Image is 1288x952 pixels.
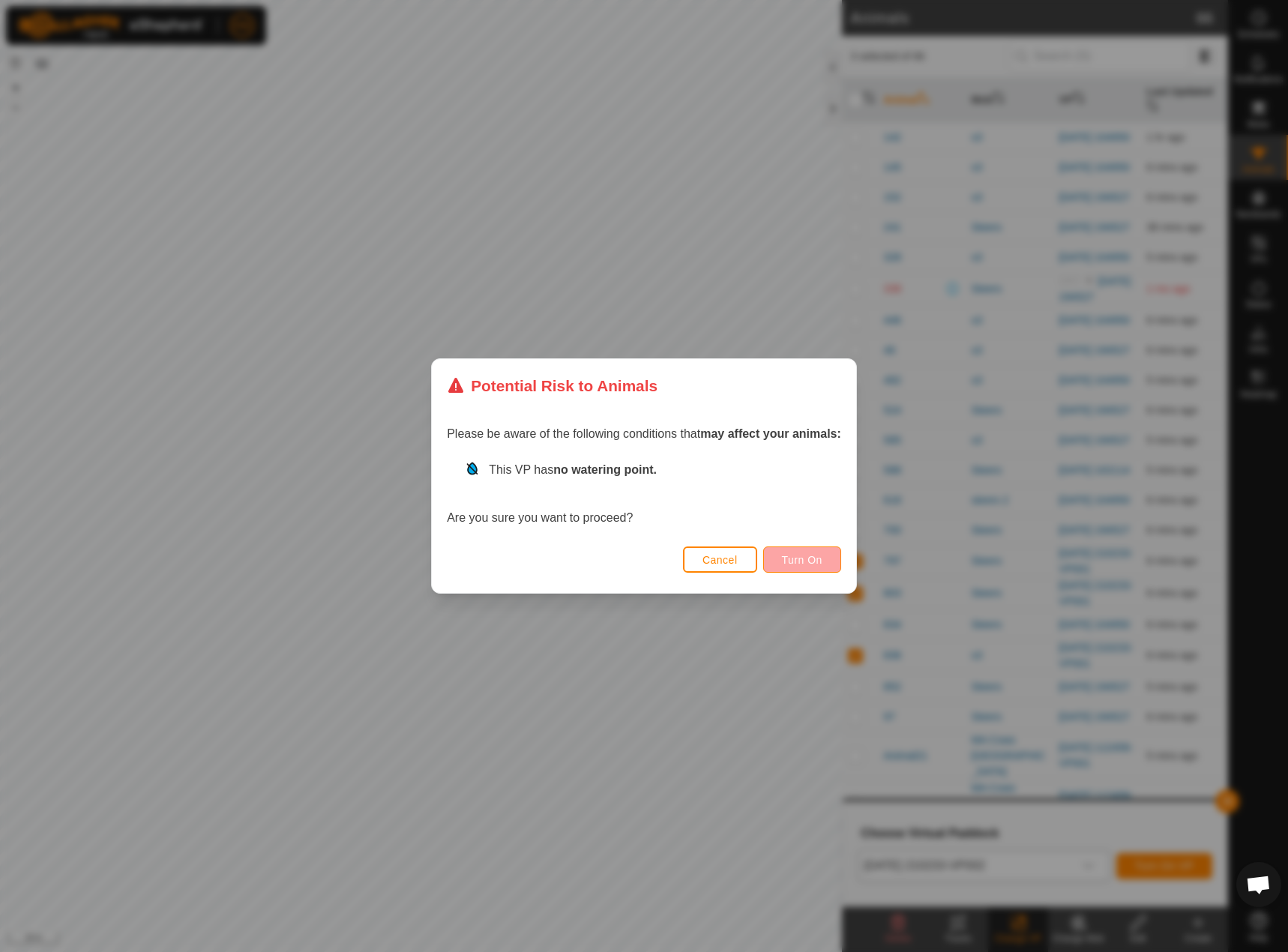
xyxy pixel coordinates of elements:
button: Turn On [763,546,841,573]
strong: may affect your animals: [700,427,841,440]
div: Open chat [1236,862,1281,907]
strong: no watering point. [553,463,657,476]
button: Cancel [683,546,757,573]
div: Potential Risk to Animals [447,374,657,397]
div: Are you sure you want to proceed? [447,461,841,527]
span: This VP has [489,463,657,476]
span: Please be aware of the following conditions that [447,427,841,440]
span: Cancel [702,554,738,566]
span: Turn On [782,554,822,566]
